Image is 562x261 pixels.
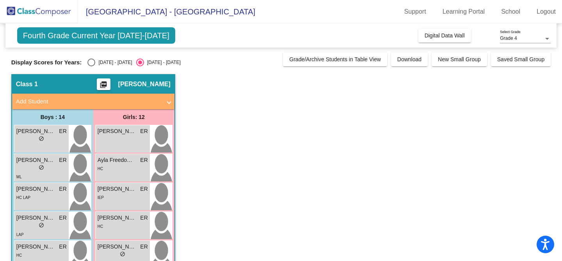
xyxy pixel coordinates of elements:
[17,27,175,44] span: Fourth Grade Current Year [DATE]-[DATE]
[39,222,44,228] span: do_not_disturb_alt
[144,59,181,66] div: [DATE] - [DATE]
[495,5,526,18] a: School
[438,56,481,62] span: New Small Group
[497,56,544,62] span: Saved Small Group
[87,59,180,66] mat-radio-group: Select an option
[432,52,487,66] button: New Small Group
[78,5,255,18] span: [GEOGRAPHIC_DATA] - [GEOGRAPHIC_DATA]
[140,156,148,164] span: ER
[59,156,66,164] span: ER
[418,28,471,43] button: Digital Data Wall
[16,243,55,251] span: [PERSON_NAME]
[500,36,517,41] span: Grade 4
[12,94,174,109] mat-expansion-panel-header: Add Student
[99,81,108,92] mat-icon: picture_as_pdf
[59,243,66,251] span: ER
[16,195,30,200] span: HC LAP
[93,109,174,125] div: Girls: 12
[16,97,161,106] mat-panel-title: Add Student
[425,32,465,39] span: Digital Data Wall
[98,214,137,222] span: [PERSON_NAME]
[16,175,22,179] span: ML
[140,185,148,193] span: ER
[59,185,66,193] span: ER
[491,52,551,66] button: Saved Small Group
[98,243,137,251] span: [PERSON_NAME]
[16,127,55,135] span: [PERSON_NAME]
[16,214,55,222] span: [PERSON_NAME]
[16,185,55,193] span: [PERSON_NAME]
[98,127,137,135] span: [PERSON_NAME]
[397,56,421,62] span: Download
[140,243,148,251] span: ER
[16,156,55,164] span: [PERSON_NAME]
[98,224,103,229] span: HC
[140,214,148,222] span: ER
[11,59,82,66] span: Display Scores for Years:
[283,52,387,66] button: Grade/Archive Students in Table View
[95,59,132,66] div: [DATE] - [DATE]
[39,136,44,141] span: do_not_disturb_alt
[398,5,432,18] a: Support
[16,253,22,257] span: HC
[140,127,148,135] span: ER
[118,80,171,88] span: [PERSON_NAME]
[436,5,491,18] a: Learning Portal
[98,156,137,164] span: Ayla Freedom-[PERSON_NAME]
[120,251,125,257] span: do_not_disturb_alt
[59,214,66,222] span: ER
[97,78,110,90] button: Print Students Details
[16,80,38,88] span: Class 1
[391,52,428,66] button: Download
[59,127,66,135] span: ER
[39,165,44,170] span: do_not_disturb_alt
[98,167,103,171] span: HC
[12,109,93,125] div: Boys : 14
[16,233,24,237] span: LAP
[98,185,137,193] span: [PERSON_NAME]
[98,195,104,200] span: IEP
[289,56,381,62] span: Grade/Archive Students in Table View
[530,5,562,18] a: Logout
